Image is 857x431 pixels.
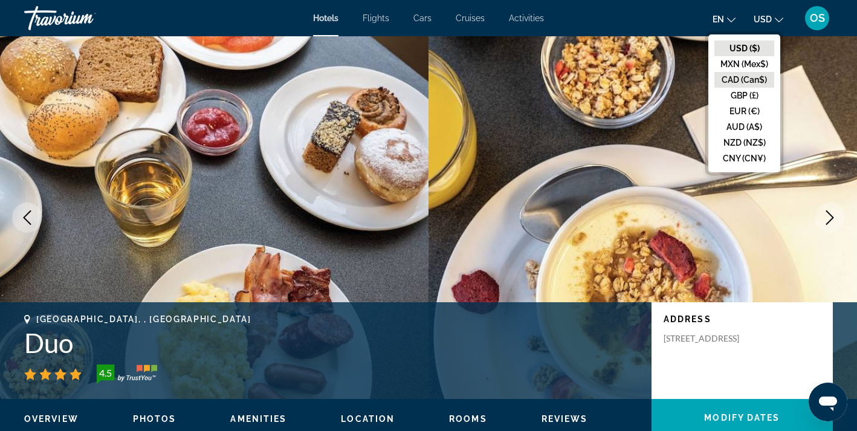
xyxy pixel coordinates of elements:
[664,314,821,324] p: Address
[230,413,286,424] button: Amenities
[801,5,833,31] button: User Menu
[313,13,338,23] a: Hotels
[714,135,774,151] button: NZD (NZ$)
[714,56,774,72] button: MXN (Mex$)
[542,413,588,424] button: Reviews
[230,414,286,424] span: Amenities
[133,413,176,424] button: Photos
[97,365,157,384] img: TrustYou guest rating badge
[713,10,736,28] button: Change language
[704,413,780,423] span: Modify Dates
[810,12,825,24] span: OS
[815,203,845,233] button: Next image
[24,327,639,358] h1: Duo
[133,414,176,424] span: Photos
[714,41,774,56] button: USD ($)
[24,413,79,424] button: Overview
[93,366,117,380] div: 4.5
[809,383,847,421] iframe: Button to launch messaging window
[714,103,774,119] button: EUR (€)
[714,88,774,103] button: GBP (£)
[456,13,485,23] a: Cruises
[754,15,772,24] span: USD
[24,414,79,424] span: Overview
[449,413,487,424] button: Rooms
[713,15,724,24] span: en
[24,2,145,34] a: Travorium
[714,151,774,166] button: CNY (CN¥)
[714,72,774,88] button: CAD (Can$)
[36,314,251,324] span: [GEOGRAPHIC_DATA], , [GEOGRAPHIC_DATA]
[363,13,389,23] a: Flights
[413,13,432,23] a: Cars
[664,333,760,344] p: [STREET_ADDRESS]
[341,413,395,424] button: Location
[509,13,544,23] a: Activities
[542,414,588,424] span: Reviews
[754,10,783,28] button: Change currency
[449,414,487,424] span: Rooms
[341,414,395,424] span: Location
[12,203,42,233] button: Previous image
[714,119,774,135] button: AUD (A$)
